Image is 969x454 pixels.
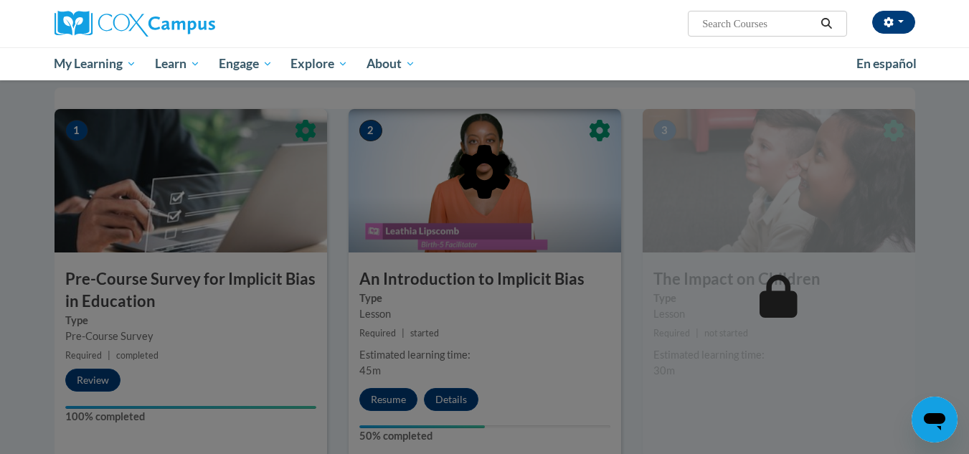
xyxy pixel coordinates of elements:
span: Explore [290,55,348,72]
a: En español [847,49,926,79]
img: Cox Campus [55,11,215,37]
a: About [357,47,425,80]
button: Search [816,15,837,32]
span: Learn [155,55,200,72]
span: En español [856,56,917,71]
iframe: Button to launch messaging window [912,397,958,443]
a: Explore [281,47,357,80]
a: My Learning [45,47,146,80]
button: Account Settings [872,11,915,34]
a: Engage [209,47,282,80]
input: Search Courses [701,15,816,32]
div: Main menu [33,47,937,80]
a: Cox Campus [55,11,327,37]
span: My Learning [54,55,136,72]
span: About [367,55,415,72]
a: Learn [146,47,209,80]
span: Engage [219,55,273,72]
